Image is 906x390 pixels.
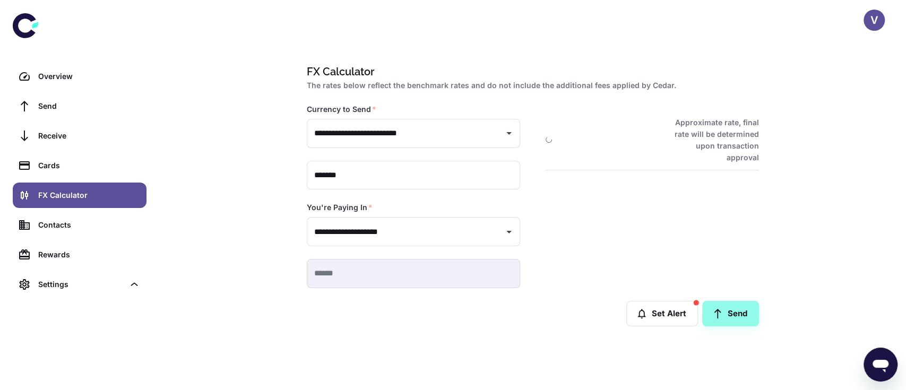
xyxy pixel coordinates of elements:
[13,272,146,297] div: Settings
[626,301,698,326] button: Set Alert
[13,153,146,178] a: Cards
[38,189,140,201] div: FX Calculator
[38,71,140,82] div: Overview
[38,219,140,231] div: Contacts
[864,10,885,31] button: V
[38,160,140,171] div: Cards
[13,123,146,149] a: Receive
[13,93,146,119] a: Send
[13,242,146,267] a: Rewards
[502,126,516,141] button: Open
[13,212,146,238] a: Contacts
[307,64,755,80] h1: FX Calculator
[13,64,146,89] a: Overview
[38,279,124,290] div: Settings
[502,224,516,239] button: Open
[307,202,373,213] label: You're Paying In
[38,249,140,261] div: Rewards
[13,183,146,208] a: FX Calculator
[307,104,376,115] label: Currency to Send
[864,348,898,382] iframe: Button to launch messaging window
[663,117,759,163] h6: Approximate rate, final rate will be determined upon transaction approval
[702,301,759,326] a: Send
[38,100,140,112] div: Send
[38,130,140,142] div: Receive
